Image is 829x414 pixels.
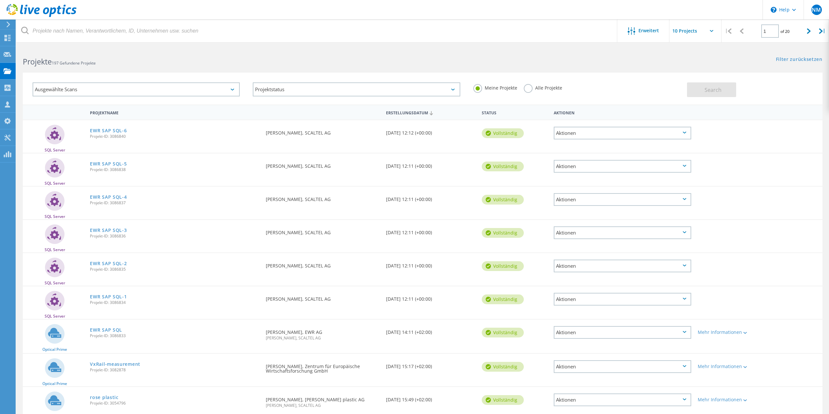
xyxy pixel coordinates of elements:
div: Aktionen [554,193,691,206]
span: Projekt-ID: 3086840 [90,135,259,138]
span: Optical Prime [42,382,67,386]
div: Aktionen [550,106,694,118]
span: SQL Server [45,314,65,318]
a: rose plastic [90,395,118,400]
div: [DATE] 12:11 (+00:00) [383,253,479,275]
div: [DATE] 12:11 (+00:00) [383,153,479,175]
a: EWR SAP SQL-6 [90,128,127,133]
span: SQL Server [45,148,65,152]
div: [DATE] 12:11 (+00:00) [383,187,479,208]
span: [PERSON_NAME], SCALTEL AG [266,336,379,340]
div: vollständig [482,261,524,271]
button: Search [687,82,736,97]
span: Projekt-ID: 3086837 [90,201,259,205]
span: 197 Gefundene Projekte [52,60,96,66]
span: [PERSON_NAME], SCALTEL AG [266,404,379,407]
span: Projekt-ID: 3086838 [90,168,259,172]
div: [PERSON_NAME], SCALTEL AG [263,187,382,208]
div: vollständig [482,195,524,205]
div: vollständig [482,395,524,405]
div: vollständig [482,128,524,138]
div: Mehr Informationen [698,364,755,369]
div: Aktionen [554,293,691,306]
span: Projekt-ID: 3082878 [90,368,259,372]
div: [DATE] 12:11 (+00:00) [383,286,479,308]
div: [PERSON_NAME], SCALTEL AG [263,220,382,241]
div: Projektstatus [253,82,460,96]
div: Ausgewählte Scans [33,82,240,96]
div: Projektname [87,106,263,118]
div: Aktionen [554,260,691,272]
div: [PERSON_NAME], Zentrum für Europäische Wirtschaftsforschung GmbH [263,354,382,380]
div: [DATE] 15:49 (+02:00) [383,387,479,408]
div: Status [479,106,550,118]
div: [DATE] 12:12 (+00:00) [383,120,479,142]
span: Projekt-ID: 3086833 [90,334,259,338]
div: Aktionen [554,326,691,339]
a: Live Optics Dashboard [7,14,77,18]
span: Search [705,86,722,93]
svg: \n [771,7,777,13]
div: [PERSON_NAME], SCALTEL AG [263,253,382,275]
b: Projekte [23,56,52,67]
input: Projekte nach Namen, Verantwortlichem, ID, Unternehmen usw. suchen [16,20,618,42]
div: vollständig [482,162,524,171]
a: EWR SAP SQL-1 [90,294,127,299]
div: Aktionen [554,160,691,173]
a: Filter zurücksetzen [776,57,822,63]
div: Mehr Informationen [698,397,755,402]
div: Mehr Informationen [698,330,755,335]
div: vollständig [482,328,524,337]
span: Projekt-ID: 3086834 [90,301,259,305]
div: Aktionen [554,127,691,139]
a: EWR SAP SQL-2 [90,261,127,266]
label: Meine Projekte [473,84,517,90]
div: vollständig [482,294,524,304]
div: [PERSON_NAME], SCALTEL AG [263,286,382,308]
a: EWR SAP SQL-4 [90,195,127,199]
div: [DATE] 12:11 (+00:00) [383,220,479,241]
a: EWR SAP SQL-3 [90,228,127,233]
div: [DATE] 14:11 (+02:00) [383,320,479,341]
div: [PERSON_NAME], SCALTEL AG [263,120,382,142]
div: Aktionen [554,393,691,406]
span: SQL Server [45,181,65,185]
span: Optical Prime [42,348,67,351]
span: Projekt-ID: 3086835 [90,267,259,271]
span: Projekt-ID: 3086836 [90,234,259,238]
a: VxRail-measurement [90,362,140,366]
span: NM [812,7,821,12]
span: SQL Server [45,248,65,252]
span: of 20 [780,29,790,34]
a: EWR SAP SQL [90,328,122,332]
a: EWR SAP SQL-5 [90,162,127,166]
div: [PERSON_NAME], [PERSON_NAME] plastic AG [263,387,382,414]
div: vollständig [482,362,524,372]
div: Erstellungsdatum [383,106,479,119]
div: | [816,20,829,43]
span: Projekt-ID: 3054796 [90,401,259,405]
div: | [722,20,735,43]
div: [PERSON_NAME], SCALTEL AG [263,153,382,175]
div: Aktionen [554,360,691,373]
div: [PERSON_NAME], EWR AG [263,320,382,347]
span: SQL Server [45,281,65,285]
div: [DATE] 15:17 (+02:00) [383,354,479,375]
span: SQL Server [45,215,65,219]
label: Alle Projekte [524,84,562,90]
span: Erweitert [638,28,659,33]
div: Aktionen [554,226,691,239]
div: vollständig [482,228,524,238]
